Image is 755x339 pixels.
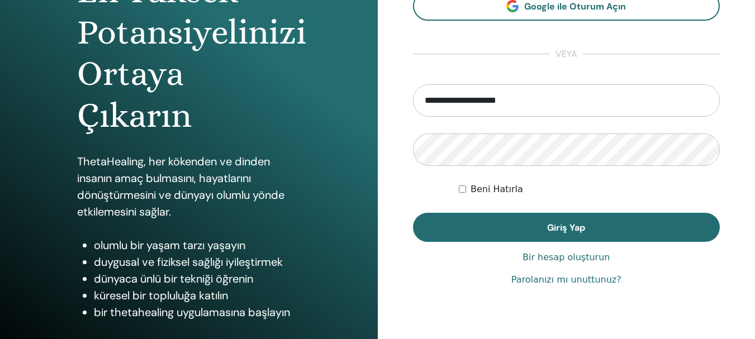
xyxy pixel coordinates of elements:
font: dünyaca ünlü bir tekniği öğrenin [94,271,253,286]
font: Beni Hatırla [471,184,523,194]
font: duygusal ve fiziksel sağlığı iyileştirmek [94,255,283,269]
font: Giriş Yap [547,222,585,233]
font: veya [555,48,577,60]
a: Bir hesap oluşturun [523,251,610,264]
font: bir thetahealing uygulamasına başlayın [94,305,290,319]
font: Parolanızı mı unuttunuz? [511,274,621,285]
div: Beni süresiz olarak veya manuel olarak çıkış yapana kadar kimlik doğrulamalı tut [459,183,720,196]
font: ThetaHealing, her kökenden ve dinden insanın amaç bulmasını, hayatlarını dönüştürmesini ve dünyay... [77,154,284,219]
font: küresel bir topluluğa katılın [94,288,228,303]
a: Parolanızı mı unuttunuz? [511,273,621,287]
font: Google ile Oturum Açın [524,1,626,12]
font: olumlu bir yaşam tarzı yaşayın [94,238,245,252]
font: Bir hesap oluşturun [523,252,610,262]
button: Giriş Yap [413,213,720,242]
